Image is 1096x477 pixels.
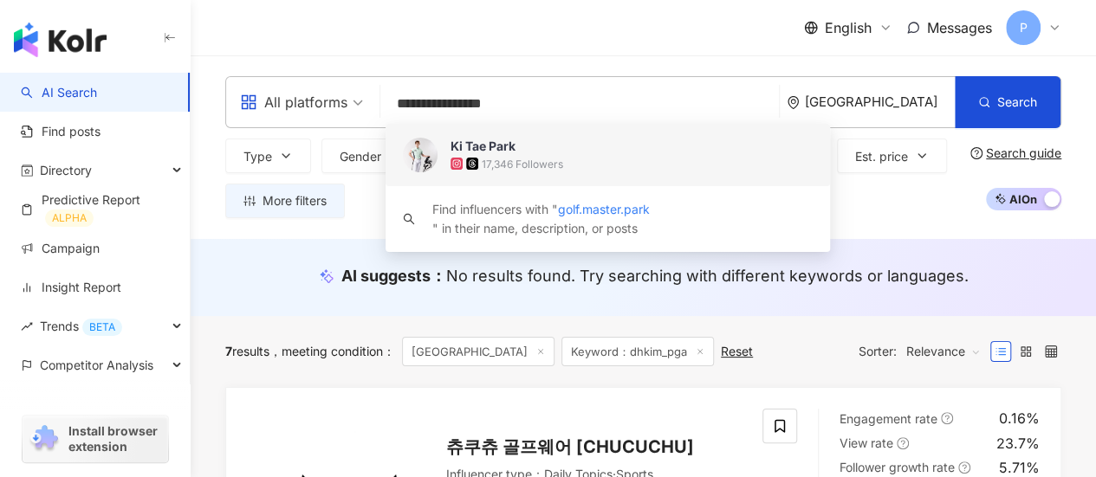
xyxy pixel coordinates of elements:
div: 5.71% [999,458,1040,477]
a: searchAI Search [21,84,97,101]
button: More filters [225,184,345,218]
span: Keyword：dhkim_pga [561,337,714,366]
div: 23.7% [996,434,1040,453]
div: Reset [721,345,753,358]
span: View rate [840,435,893,450]
span: Directory [40,151,92,190]
div: 0.16% [999,409,1040,428]
span: No results found. Try searching with different keywords or languages. [446,267,969,285]
div: AI suggests ： [341,265,969,287]
div: Find influencers with " " in their name, description, or posts [432,200,813,238]
img: chrome extension [28,425,61,453]
span: question-circle [941,412,953,424]
span: environment [787,96,800,109]
span: question-circle [970,147,983,159]
span: Install browser extension [68,423,163,454]
span: P [1020,18,1028,37]
button: Gender [321,139,420,173]
span: [GEOGRAPHIC_DATA] [402,337,554,366]
span: Est. price [855,150,908,164]
span: Trends [40,306,122,345]
img: KOL Avatar [403,138,438,172]
span: 7 [225,344,232,358]
span: Competitor Analysis [40,345,153,384]
span: question-circle [958,461,970,474]
button: Search [955,76,1060,128]
div: 17,346 Followers [482,157,563,171]
span: Type [243,150,272,164]
img: logo [14,23,107,57]
span: Follower growth rate [840,460,955,474]
div: Search guide [986,146,1061,160]
span: golf.master.park [558,202,650,216]
button: Type [225,139,311,173]
a: Insight Report [21,279,121,296]
div: results [225,345,269,358]
a: Campaign [21,240,100,257]
span: More filters [263,194,327,208]
button: Est. price [837,139,947,173]
span: English [825,18,872,37]
span: 츄쿠츄 골프웨어 [CHUCUCHU] [446,436,694,457]
span: Messages [927,19,992,36]
div: Sorter: [859,338,990,365]
span: rise [21,320,33,332]
span: Gender [340,150,381,164]
a: Find posts [21,123,101,140]
div: [GEOGRAPHIC_DATA] [805,94,955,109]
span: search [403,213,415,225]
span: meeting condition ： [269,344,395,358]
span: appstore [240,93,257,111]
a: Predictive ReportALPHA [21,191,176,227]
div: BETA [82,319,122,336]
span: question-circle [897,437,909,449]
div: Ki Tae Park [451,138,516,155]
div: All platforms [240,88,347,116]
span: Engagement rate [840,411,937,426]
span: Search [997,95,1037,109]
span: Relevance [906,338,981,365]
a: chrome extensionInstall browser extension [23,416,168,462]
